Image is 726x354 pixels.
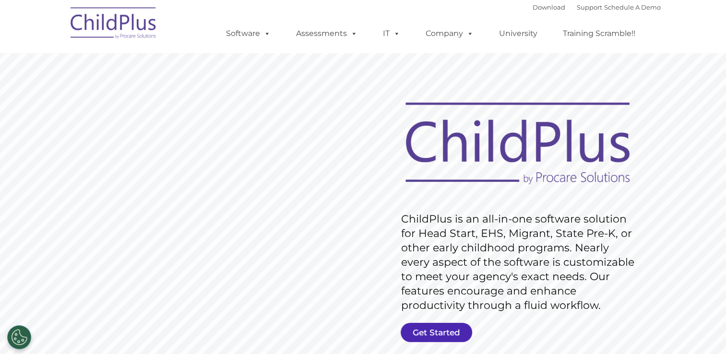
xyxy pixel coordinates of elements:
[604,3,661,11] a: Schedule A Demo
[533,3,565,11] a: Download
[286,24,367,43] a: Assessments
[373,24,410,43] a: IT
[7,325,31,349] button: Cookies Settings
[489,24,547,43] a: University
[577,3,602,11] a: Support
[533,3,661,11] font: |
[416,24,483,43] a: Company
[401,212,639,313] rs-layer: ChildPlus is an all-in-one software solution for Head Start, EHS, Migrant, State Pre-K, or other ...
[678,308,726,354] iframe: Chat Widget
[401,323,472,342] a: Get Started
[66,0,162,48] img: ChildPlus by Procare Solutions
[216,24,280,43] a: Software
[553,24,645,43] a: Training Scramble!!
